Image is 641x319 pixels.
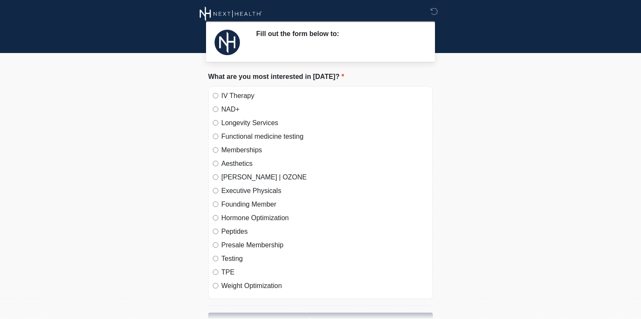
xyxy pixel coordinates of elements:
input: Weight Optimization [213,283,218,288]
input: IV Therapy [213,93,218,98]
img: Next Health Wellness Logo [200,6,262,21]
input: Aesthetics [213,161,218,166]
input: Longevity Services [213,120,218,126]
label: Longevity Services [221,118,428,128]
label: Presale Membership [221,240,428,250]
input: Presale Membership [213,242,218,248]
label: [PERSON_NAME] | OZONE [221,172,428,182]
label: Hormone Optimization [221,213,428,223]
input: Executive Physicals [213,188,218,193]
label: Memberships [221,145,428,155]
img: Agent Avatar [215,30,240,55]
label: Weight Optimization [221,281,428,291]
input: TPE [213,269,218,275]
label: NAD+ [221,104,428,115]
label: Executive Physicals [221,186,428,196]
input: Peptides [213,229,218,234]
input: Hormone Optimization [213,215,218,221]
label: Functional medicine testing [221,132,428,142]
input: [PERSON_NAME] | OZONE [213,174,218,180]
label: Testing [221,254,428,264]
input: Functional medicine testing [213,134,218,139]
label: Peptides [221,227,428,237]
label: Founding Member [221,199,428,210]
label: IV Therapy [221,91,428,101]
label: TPE [221,267,428,277]
label: Aesthetics [221,159,428,169]
input: Testing [213,256,218,261]
label: What are you most interested in [DATE]? [208,72,344,82]
input: Founding Member [213,201,218,207]
h2: Fill out the form below to: [256,30,420,38]
input: Memberships [213,147,218,153]
input: NAD+ [213,106,218,112]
